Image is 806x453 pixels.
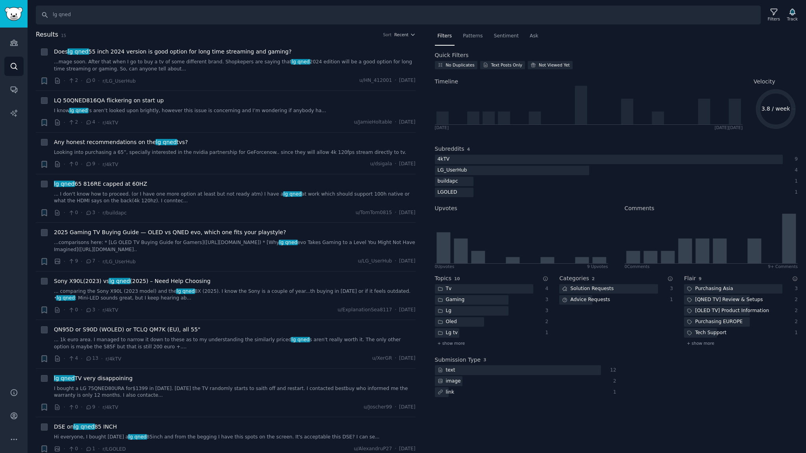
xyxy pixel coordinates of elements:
span: u/XerGR [372,355,392,362]
div: Not Viewed Yet [539,62,570,68]
span: u/ExplanationSea8117 [338,307,392,314]
div: 2 [542,318,549,325]
a: lg qnedTV very disappoining [54,374,133,383]
div: LGOLED [435,188,460,198]
span: · [81,209,82,217]
h2: Quick Filters [435,51,469,59]
span: LQ 50QNED816QA flickering on start up [54,96,164,105]
span: · [395,77,396,84]
span: · [395,119,396,126]
span: 0 [68,209,78,216]
div: 1 [791,329,798,337]
div: 4kTV [435,155,453,165]
span: 0 [68,446,78,453]
span: u/JamieHoltable [354,119,392,126]
span: lg qned [291,337,310,342]
span: · [98,77,100,85]
span: · [81,445,82,453]
span: u/HN_412001 [359,77,392,84]
div: 4 [542,285,549,292]
span: 3 [85,209,95,216]
span: lg qned [73,423,95,430]
span: [DATE] [399,404,415,411]
h2: Flair [684,274,696,283]
span: · [64,160,65,168]
span: TV very disappoining [54,374,133,383]
span: · [81,160,82,168]
span: · [81,306,82,314]
span: Results [36,30,58,40]
span: · [64,77,65,85]
div: Purchasing EUROPE [684,317,745,327]
span: 4 [85,119,95,126]
span: 9 [85,404,95,411]
span: · [81,257,82,266]
div: Tech Support [684,328,729,338]
div: Lg [435,306,455,316]
span: 9 [699,276,701,281]
a: Looking into purchasing a 65”, specially interested in the nvidia partnership for GeForcenow.. si... [54,149,416,156]
span: · [395,446,396,453]
span: + show more [438,340,465,346]
a: ... I don't know how to proceed. (or I have one more option at least but not ready atm) I have al... [54,191,416,205]
div: [DATE] [DATE] [715,125,743,130]
div: 9 Upvotes [587,264,608,269]
a: ... 1k euro area. I managed to narrow it down to these as to my understanding the similarly price... [54,337,416,350]
span: 1 [85,446,95,453]
div: [DATE] [435,125,449,130]
span: [DATE] [399,77,415,84]
a: lg qned65 816RE capped at 60HZ [54,180,147,188]
span: · [98,257,100,266]
span: 9 [85,161,95,168]
span: Sentiment [494,33,519,40]
span: Velocity [754,78,775,86]
span: lg qned [56,295,75,301]
a: QN95D or S90D (WOLED) or TCLQ QM7K (EU), all 55" [54,325,200,334]
span: 7 [85,258,95,265]
div: text [435,365,458,375]
h2: Topics [435,274,452,283]
span: r/buildapc [102,210,126,216]
span: [DATE] [399,307,415,314]
div: Solution Requests [559,284,616,294]
span: · [81,118,82,127]
div: Filters [768,16,780,22]
div: 2 [791,318,798,325]
span: 3 [85,307,95,314]
text: 3.8 / week [761,105,790,112]
div: 2 [609,378,616,385]
span: Timeline [435,78,458,86]
span: lg qned [128,434,147,440]
span: · [64,445,65,453]
div: 1 [791,178,798,185]
span: [DATE] [399,209,415,216]
span: lg qned [291,59,310,65]
span: · [81,355,82,363]
span: lg qned [67,48,89,55]
span: 4 [467,147,470,152]
span: lg qned [69,108,88,113]
span: · [98,118,100,127]
div: [OLED TV] Product Information [684,306,772,316]
h2: Subreddits [435,145,464,153]
div: 1 [791,189,798,196]
span: · [395,258,396,265]
button: Track [784,7,800,23]
span: 0 [68,161,78,168]
span: 2 [68,77,78,84]
div: buildapc [435,177,461,187]
span: · [64,306,65,314]
div: 4 [791,167,798,174]
span: · [395,355,396,362]
div: 3 [791,285,798,292]
span: [DATE] [399,355,415,362]
span: u/TomTom0815 [355,209,392,216]
span: 0 [68,307,78,314]
span: + show more [687,340,714,346]
div: Track [787,16,798,22]
span: · [98,160,100,168]
span: r/4kTV [102,120,118,126]
span: · [81,77,82,85]
a: ...comparisons here: * [LG OLED TV Buying Guide for Gamers]([URL][DOMAIN_NAME]) * [Whylg qnedevo ... [54,239,416,253]
h2: Submission Type [435,356,481,364]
